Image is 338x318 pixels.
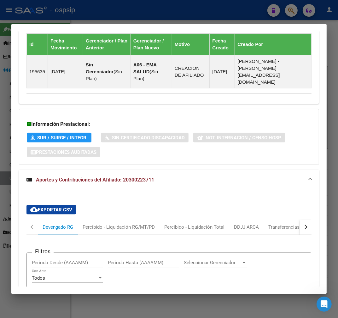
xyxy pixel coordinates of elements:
div: Percibido - Liquidación RG/MT/PD [83,224,155,231]
h3: Información Prestacional: [27,120,311,128]
button: SUR / SURGE / INTEGR. [27,133,91,142]
strong: Sin Gerenciador [86,62,114,74]
div: Transferencias ARCA [268,224,313,231]
strong: A06 - EMA SALUD [133,62,157,74]
td: ( ) [83,55,131,88]
td: CREACION DE AFILIADO [172,55,209,88]
th: Motivo [172,34,209,55]
td: [DATE] [210,55,235,88]
mat-expansion-panel-header: Aportes y Contribuciones del Afiliado: 20300223711 [19,170,319,190]
span: Not. Internacion / Censo Hosp. [206,135,282,141]
th: Gerenciador / Plan Nuevo [131,34,172,55]
button: Not. Internacion / Censo Hosp. [193,133,285,142]
span: Exportar CSV [30,207,72,213]
button: Exportar CSV [26,205,76,215]
iframe: Intercom live chat [317,297,332,312]
span: Aportes y Contribuciones del Afiliado: 20300223711 [36,177,154,183]
th: Fecha Creado [210,34,235,55]
mat-icon: cloud_download [30,206,38,213]
td: [DATE] [48,55,83,88]
span: SUR / SURGE / INTEGR. [37,135,88,141]
td: [PERSON_NAME] - [PERSON_NAME][EMAIL_ADDRESS][DOMAIN_NAME] [235,55,312,88]
td: ( ) [131,55,172,88]
th: Fecha Movimiento [48,34,83,55]
div: Devengado RG [43,224,73,231]
th: Gerenciador / Plan Anterior [83,34,131,55]
span: Sin Certificado Discapacidad [112,135,185,141]
th: Creado Por [235,34,312,55]
td: 195635 [27,55,48,88]
h3: Filtros [32,248,54,255]
div: Percibido - Liquidación Total [164,224,224,231]
button: Prestaciones Auditadas [27,147,100,157]
span: Seleccionar Gerenciador [184,260,241,265]
button: Sin Certificado Discapacidad [101,133,189,142]
th: Id [27,34,48,55]
div: DDJJ ARCA [234,224,259,231]
span: Todos [32,275,45,281]
span: Prestaciones Auditadas [36,149,96,155]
